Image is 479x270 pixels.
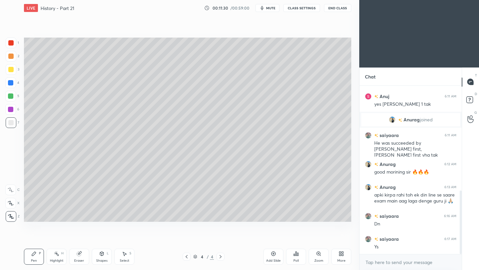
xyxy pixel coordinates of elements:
img: no-rating-badge.077c3623.svg [374,186,378,189]
h6: Anurag [378,184,396,191]
span: mute [266,6,275,10]
div: 6:13 AM [444,185,456,189]
div: 6:11 AM [445,133,456,137]
div: 4 [210,254,214,260]
div: 4 [199,255,205,259]
div: 3 [6,64,19,75]
div: More [337,259,346,262]
img: no-rating-badge.077c3623.svg [374,214,378,218]
div: Z [6,211,20,222]
div: Zoom [314,259,323,262]
button: mute [255,4,279,12]
div: 6:17 AM [444,237,456,241]
div: LIVE [24,4,38,12]
div: Poll [293,259,299,262]
span: Anurag [403,117,420,122]
div: Eraser [74,259,84,262]
p: Chat [360,68,381,85]
div: Add Slide [266,259,281,262]
div: Dn [374,221,456,227]
button: CLASS SETTINGS [283,4,320,12]
img: b9eb6263dd734dca820a5d2be3058b6d.jpg [389,116,396,123]
div: H [61,252,64,255]
div: 6 [5,104,19,115]
img: 6d7800d0444a4b94a59275cba0dd1fea.jpg [365,132,372,138]
div: He was succeeded by [PERSON_NAME] first, [PERSON_NAME] first yha tak [374,140,456,159]
div: Shapes [96,259,107,262]
div: Select [120,259,129,262]
img: b9eb6263dd734dca820a5d2be3058b6d.jpg [365,161,372,167]
img: no-rating-badge.077c3623.svg [374,163,378,166]
h6: saiyaara [378,235,399,242]
h6: Anurag [378,161,396,168]
div: C [5,185,20,195]
p: T [475,73,477,78]
div: P [39,252,41,255]
div: L [107,252,109,255]
div: apki kirpa rahi toh ek din line se saare exam main aag laga denge guru ji 🙏🏼 [374,192,456,204]
h6: saiyaara [378,132,399,139]
div: 6:12 AM [444,162,456,166]
h4: History - Part 21 [41,5,74,11]
h6: saiyaara [378,212,399,219]
img: b9eb6263dd734dca820a5d2be3058b6d.jpg [365,184,372,190]
div: good morining sir 🔥🔥🔥 [374,169,456,176]
div: X [5,198,20,208]
div: 1 [6,38,19,48]
img: 3 [365,93,372,99]
div: 6:16 AM [444,214,456,218]
div: Pen [31,259,37,262]
img: no-rating-badge.077c3623.svg [374,95,378,98]
img: no-rating-badge.077c3623.svg [374,134,378,137]
div: 5 [5,91,19,101]
img: no-rating-badge.077c3623.svg [374,237,378,241]
span: joined [420,117,433,122]
img: no-rating-badge.077c3623.svg [398,118,402,122]
p: D [475,91,477,96]
div: grid [360,86,462,254]
img: 6d7800d0444a4b94a59275cba0dd1fea.jpg [365,212,372,219]
div: Ys [374,244,456,250]
div: 7 [6,117,19,128]
div: / [207,255,209,259]
div: Highlight [50,259,64,262]
div: yes [PERSON_NAME] 1 tak [374,101,456,108]
button: End Class [324,4,351,12]
div: S [129,252,131,255]
div: 4 [5,77,19,88]
p: G [474,110,477,115]
h6: Anuj [378,93,389,100]
div: 6:11 AM [445,94,456,98]
img: 6d7800d0444a4b94a59275cba0dd1fea.jpg [365,235,372,242]
div: 2 [6,51,19,62]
